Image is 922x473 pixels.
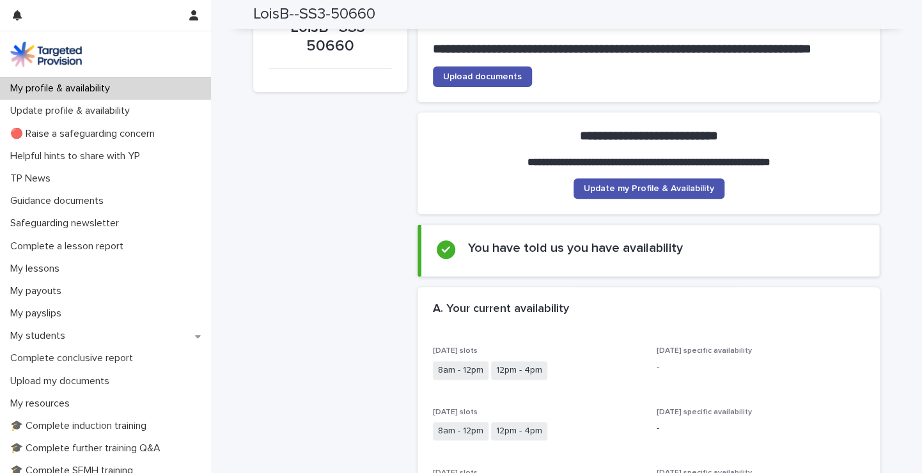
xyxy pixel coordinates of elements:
p: My students [5,330,75,342]
p: Guidance documents [5,195,114,207]
a: Update my Profile & Availability [574,178,724,199]
span: 12pm - 4pm [491,422,547,440]
p: TP News [5,173,61,185]
span: 8am - 12pm [433,361,488,380]
p: Upload my documents [5,375,120,387]
img: M5nRWzHhSzIhMunXDL62 [10,42,82,67]
span: [DATE] slots [433,347,478,355]
p: LoisB--SS3-50660 [269,19,392,56]
p: Update profile & availability [5,105,140,117]
p: 🎓 Complete induction training [5,420,157,432]
h2: A. Your current availability [433,302,569,316]
p: My resources [5,398,80,410]
span: [DATE] specific availability [657,347,752,355]
p: My lessons [5,263,70,275]
h2: LoisB--SS3-50660 [253,5,375,24]
p: Safeguarding newsletter [5,217,129,229]
span: Upload documents [443,72,522,81]
span: [DATE] slots [433,408,478,416]
p: 🎓 Complete further training Q&A [5,442,171,454]
span: Update my Profile & Availability [584,184,714,193]
span: 8am - 12pm [433,422,488,440]
p: My payslips [5,307,72,320]
span: [DATE] specific availability [657,408,752,416]
h2: You have told us you have availability [468,240,683,256]
p: - [657,422,865,435]
p: 🔴 Raise a safeguarding concern [5,128,165,140]
a: Upload documents [433,66,532,87]
span: 12pm - 4pm [491,361,547,380]
p: My payouts [5,285,72,297]
p: Complete a lesson report [5,240,134,252]
p: Complete conclusive report [5,352,143,364]
p: My profile & availability [5,82,120,95]
p: - [657,361,865,375]
p: Helpful hints to share with YP [5,150,150,162]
